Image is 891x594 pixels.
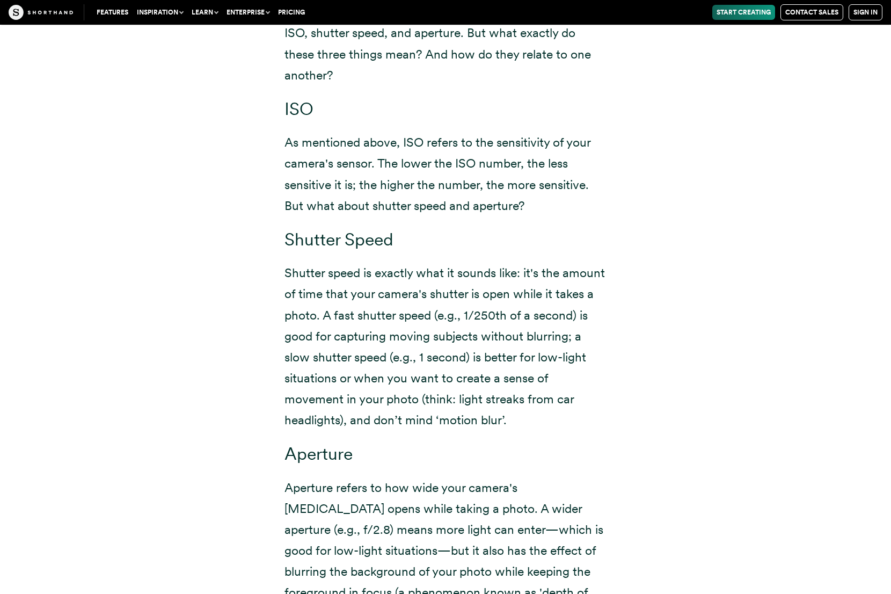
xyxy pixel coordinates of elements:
button: Inspiration [133,5,187,20]
p: As mentioned above, ISO refers to the sensitivity of your camera's sensor. The lower the ISO numb... [284,132,607,216]
a: Features [92,5,133,20]
button: Enterprise [222,5,274,20]
a: Sign in [849,4,882,20]
p: You might have heard of the 'holy trinity' of photography: ISO, shutter speed, and aperture. But ... [284,2,607,85]
a: Start Creating [712,5,775,20]
h3: Aperture [284,444,607,465]
a: Pricing [274,5,309,20]
p: Shutter speed is exactly what it sounds like: it's the amount of time that your camera's shutter ... [284,263,607,431]
h3: Shutter Speed [284,229,607,250]
h3: ISO [284,99,607,120]
a: Contact Sales [780,4,843,20]
button: Learn [187,5,222,20]
img: The Craft [9,5,73,20]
